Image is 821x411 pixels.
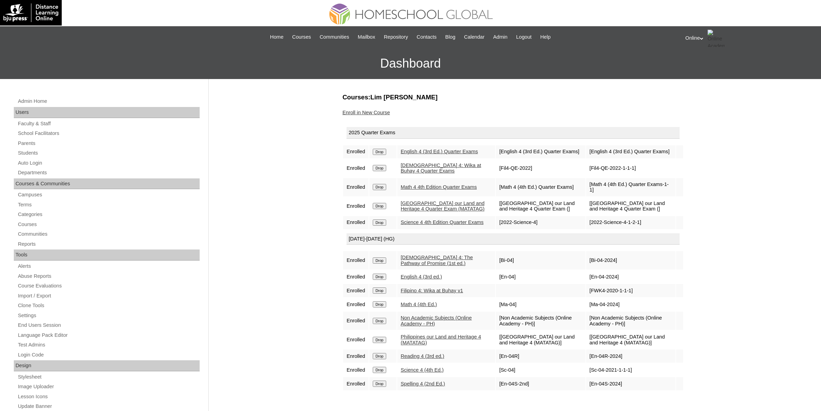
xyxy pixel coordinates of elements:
[17,301,200,310] a: Clone Tools
[586,363,676,376] td: [Sc-04-2021-1-1-1]
[373,337,386,343] input: Drop
[373,184,386,190] input: Drop
[316,33,353,41] a: Communities
[496,159,585,177] td: [Fil4-QE-2022]
[464,33,484,41] span: Calendar
[586,312,676,330] td: [Non Academic Subjects (Online Academy - PH)]
[17,292,200,300] a: Import / Export
[384,33,408,41] span: Repository
[343,312,369,330] td: Enrolled
[586,216,676,229] td: [2022-Science-4-1-2-1]
[292,33,311,41] span: Courses
[401,200,484,212] a: [GEOGRAPHIC_DATA] our Land and Heritage 4 Quarter Exam (MATATAG)
[343,363,369,376] td: Enrolled
[17,119,200,128] a: Faculty & Staff
[496,251,585,270] td: [Bi-04]
[373,381,386,387] input: Drop
[586,178,676,196] td: [Math 4 (4th Ed.) Quarter Exams-1-1]
[347,233,680,245] div: [DATE]-[DATE] (HG)
[586,284,676,297] td: [FWK4-2020-1-1-1]
[401,315,472,326] a: Non Academic Subjects (Online Academy - PH)
[14,178,200,189] div: Courses & Communities
[496,298,585,311] td: [Ma-04]
[490,33,511,41] a: Admin
[17,200,200,209] a: Terms
[401,274,442,280] a: English 4 (3rd ed.)
[343,298,369,311] td: Enrolled
[442,33,459,41] a: Blog
[373,219,386,226] input: Drop
[17,240,200,248] a: Reports
[14,249,200,261] div: Tools
[17,351,200,359] a: Login Code
[445,33,455,41] span: Blog
[343,270,369,283] td: Enrolled
[401,288,463,293] a: Filipino 4: Wika at Buhay v1
[496,216,585,229] td: [2022-Science-4]
[493,33,508,41] span: Admin
[401,184,477,190] a: Math 4 4th Edition Quarter Exams
[3,48,818,79] h3: Dashboard
[17,341,200,349] a: Test Admins
[343,216,369,229] td: Enrolled
[373,318,386,324] input: Drop
[17,331,200,340] a: Language Pack Editor
[417,33,437,41] span: Contacts
[516,33,532,41] span: Logout
[496,145,585,158] td: [English 4 (3rd Ed.) Quarter Exams]
[496,363,585,376] td: [Sc-04]
[17,190,200,199] a: Campuses
[17,321,200,330] a: End Users Session
[540,33,551,41] span: Help
[380,33,411,41] a: Repository
[343,284,369,297] td: Enrolled
[17,311,200,320] a: Settings
[401,163,481,174] a: [DEMOGRAPHIC_DATA] 4: Wika at Buhay 4 Quarter Exams
[496,270,585,283] td: [En-04]
[586,270,676,283] td: [En-04-2024]
[401,302,437,307] a: Math 4 (4th Ed.)
[320,33,349,41] span: Communities
[17,282,200,290] a: Course Evaluations
[373,287,386,294] input: Drop
[401,219,483,225] a: Science 4 4th Edition Quarter Exams
[586,331,676,349] td: [[GEOGRAPHIC_DATA] our Land and Heritage 4 (MATATAG)]
[17,382,200,391] a: Image Uploader
[496,178,585,196] td: [Math 4 (4th Ed.) Quarter Exams]
[17,139,200,148] a: Parents
[347,127,680,139] div: 2025 Quarter Exams
[17,262,200,271] a: Alerts
[373,165,386,171] input: Drop
[373,353,386,359] input: Drop
[343,377,369,390] td: Enrolled
[586,197,676,215] td: [[GEOGRAPHIC_DATA] our Land and Heritage 4 Quarter Exam (]
[17,129,200,138] a: School Facilitators
[343,350,369,363] td: Enrolled
[342,93,684,102] h3: Courses:Lim [PERSON_NAME]
[17,97,200,106] a: Admin Home
[343,251,369,270] td: Enrolled
[289,33,314,41] a: Courses
[708,30,725,47] img: Online Academy
[14,360,200,371] div: Design
[496,312,585,330] td: [Non Academic Subjects (Online Academy - PH)]
[401,334,481,345] a: Philippines our Land and Heritage 4 (MATATAG)
[17,168,200,177] a: Departments
[373,274,386,280] input: Drop
[3,3,58,22] img: logo-white.png
[586,298,676,311] td: [Ma-04-2024]
[537,33,554,41] a: Help
[685,30,814,47] div: Online
[14,107,200,118] div: Users
[342,110,390,115] a: Enroll in New Course
[354,33,379,41] a: Mailbox
[373,149,386,155] input: Drop
[17,159,200,167] a: Auto Login
[586,251,676,270] td: [Bi-04-2024]
[586,377,676,390] td: [En-04S-2024]
[17,149,200,157] a: Students
[373,301,386,307] input: Drop
[343,159,369,177] td: Enrolled
[401,367,444,373] a: Science 4 (4th Ed.)
[496,377,585,390] td: [En-04S-2nd]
